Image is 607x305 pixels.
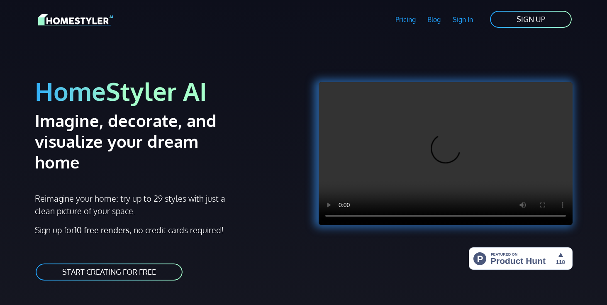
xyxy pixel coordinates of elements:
h1: HomeStyler AI [35,76,299,107]
a: SIGN UP [489,10,573,29]
h2: Imagine, decorate, and visualize your dream home [35,110,246,172]
a: START CREATING FOR FREE [35,263,183,281]
a: Blog [422,10,447,29]
a: Sign In [447,10,479,29]
img: HomeStyler AI - Interior Design Made Easy: One Click to Your Dream Home | Product Hunt [469,247,573,270]
p: Sign up for , no credit cards required! [35,224,299,236]
strong: 10 free renders [74,224,129,235]
p: Reimagine your home: try up to 29 styles with just a clean picture of your space. [35,192,233,217]
a: Pricing [389,10,422,29]
img: HomeStyler AI logo [38,12,113,27]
